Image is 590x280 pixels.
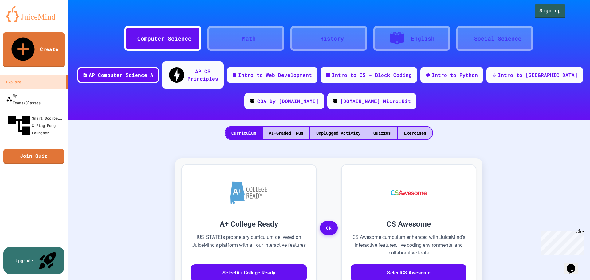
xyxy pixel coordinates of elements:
[191,233,307,257] p: [US_STATE]'s proprietary curriculum delivered on JuiceMind's platform with all our interactive fe...
[333,99,337,103] img: CODE_logo_RGB.png
[385,174,433,211] img: CS Awesome
[320,221,338,235] span: OR
[6,78,21,85] div: Explore
[16,257,33,264] div: Upgrade
[6,112,65,138] div: Smart Doorbell & Ping Pong Launcher
[351,233,466,257] p: CS Awesome curriculum enhanced with JuiceMind's interactive features, live coding environments, a...
[230,181,267,204] img: A+ College Ready
[257,97,319,105] div: CSA by [DOMAIN_NAME]
[535,4,565,18] a: Sign up
[539,229,584,255] iframe: chat widget
[351,219,466,230] h3: CS Awesome
[310,127,367,139] div: Unplugged Activity
[432,71,478,79] div: Intro to Python
[242,34,256,43] div: Math
[250,99,254,103] img: CODE_logo_RGB.png
[137,34,191,43] div: Computer Science
[263,127,309,139] div: AI-Graded FRQs
[332,71,412,79] div: Intro to CS - Block Coding
[3,149,64,164] a: Join Quiz
[340,97,411,105] div: [DOMAIN_NAME] Micro:Bit
[6,92,41,106] div: My Teams/Classes
[238,71,312,79] div: Intro to Web Development
[89,71,153,79] div: AP Computer Science A
[398,127,432,139] div: Exercises
[6,6,61,22] img: logo-orange.svg
[498,71,578,79] div: Intro to [GEOGRAPHIC_DATA]
[2,2,42,39] div: Chat with us now!Close
[474,34,521,43] div: Social Science
[320,34,344,43] div: History
[411,34,435,43] div: English
[191,219,307,230] h3: A+ College Ready
[564,255,584,274] iframe: chat widget
[3,32,65,67] a: Create
[367,127,397,139] div: Quizzes
[187,68,218,82] div: AP CS Principles
[225,127,262,139] div: Curriculum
